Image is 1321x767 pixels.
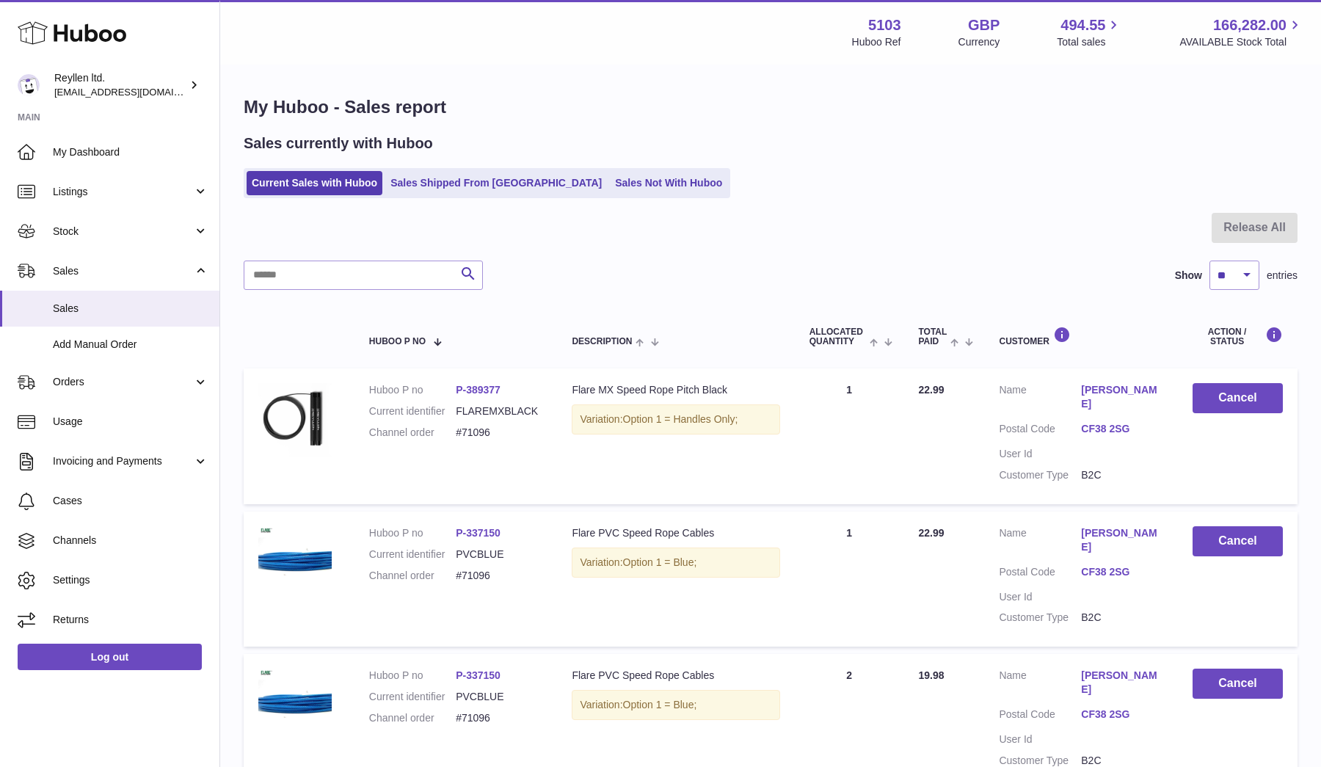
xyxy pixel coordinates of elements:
[53,338,208,352] span: Add Manual Order
[572,690,779,720] div: Variation:
[999,708,1081,725] dt: Postal Code
[1193,327,1283,346] div: Action / Status
[53,454,193,468] span: Invoicing and Payments
[247,171,382,195] a: Current Sales with Huboo
[456,527,501,539] a: P-337150
[852,35,901,49] div: Huboo Ref
[1057,35,1122,49] span: Total sales
[1175,269,1202,283] label: Show
[1179,15,1303,49] a: 166,282.00 AVAILABLE Stock Total
[53,613,208,627] span: Returns
[1193,669,1283,699] button: Cancel
[1179,35,1303,49] span: AVAILABLE Stock Total
[369,337,426,346] span: Huboo P no
[1081,669,1163,697] a: [PERSON_NAME]
[999,327,1163,346] div: Customer
[572,526,779,540] div: Flare PVC Speed Rope Cables
[918,527,944,539] span: 22.99
[53,302,208,316] span: Sales
[1081,422,1163,436] a: CF38 2SG
[456,669,501,681] a: P-337150
[958,35,1000,49] div: Currency
[999,447,1081,461] dt: User Id
[456,548,542,561] dd: PVCBLUE
[1081,565,1163,579] a: CF38 2SG
[369,426,456,440] dt: Channel order
[369,711,456,725] dt: Channel order
[999,383,1081,415] dt: Name
[795,368,904,504] td: 1
[456,569,542,583] dd: #71096
[53,415,208,429] span: Usage
[1193,526,1283,556] button: Cancel
[456,384,501,396] a: P-389377
[1193,383,1283,413] button: Cancel
[999,565,1081,583] dt: Postal Code
[369,383,456,397] dt: Huboo P no
[572,669,779,683] div: Flare PVC Speed Rope Cables
[258,383,332,457] img: 51031747238320.jpg
[572,404,779,435] div: Variation:
[572,548,779,578] div: Variation:
[918,669,944,681] span: 19.98
[456,426,542,440] dd: #71096
[456,690,542,704] dd: PVCBLUE
[1081,611,1163,625] dd: B2C
[54,86,216,98] span: [EMAIL_ADDRESS][DOMAIN_NAME]
[1060,15,1105,35] span: 494.55
[999,526,1081,558] dt: Name
[999,590,1081,604] dt: User Id
[610,171,727,195] a: Sales Not With Huboo
[369,526,456,540] dt: Huboo P no
[968,15,1000,35] strong: GBP
[623,556,697,568] span: Option 1 = Blue;
[795,512,904,647] td: 1
[258,526,332,600] img: 51031747238646.jpg
[369,690,456,704] dt: Current identifier
[369,404,456,418] dt: Current identifier
[868,15,901,35] strong: 5103
[53,494,208,508] span: Cases
[53,225,193,239] span: Stock
[18,644,202,670] a: Log out
[244,95,1298,119] h1: My Huboo - Sales report
[53,145,208,159] span: My Dashboard
[385,171,607,195] a: Sales Shipped From [GEOGRAPHIC_DATA]
[244,134,433,153] h2: Sales currently with Huboo
[572,383,779,397] div: Flare MX Speed Rope Pitch Black
[369,548,456,561] dt: Current identifier
[999,669,1081,700] dt: Name
[1081,468,1163,482] dd: B2C
[18,74,40,96] img: reyllen@reyllen.com
[623,413,738,425] span: Option 1 = Handles Only;
[1057,15,1122,49] a: 494.55 Total sales
[369,569,456,583] dt: Channel order
[999,422,1081,440] dt: Postal Code
[572,337,632,346] span: Description
[918,327,947,346] span: Total paid
[918,384,944,396] span: 22.99
[53,185,193,199] span: Listings
[369,669,456,683] dt: Huboo P no
[999,468,1081,482] dt: Customer Type
[1081,383,1163,411] a: [PERSON_NAME]
[53,534,208,548] span: Channels
[53,375,193,389] span: Orders
[53,264,193,278] span: Sales
[1081,708,1163,721] a: CF38 2SG
[999,611,1081,625] dt: Customer Type
[53,573,208,587] span: Settings
[1267,269,1298,283] span: entries
[809,327,866,346] span: ALLOCATED Quantity
[456,711,542,725] dd: #71096
[456,404,542,418] dd: FLAREMXBLACK
[999,733,1081,746] dt: User Id
[258,669,332,742] img: 51031747238646.jpg
[1081,526,1163,554] a: [PERSON_NAME]
[623,699,697,710] span: Option 1 = Blue;
[1213,15,1287,35] span: 166,282.00
[54,71,186,99] div: Reyllen ltd.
